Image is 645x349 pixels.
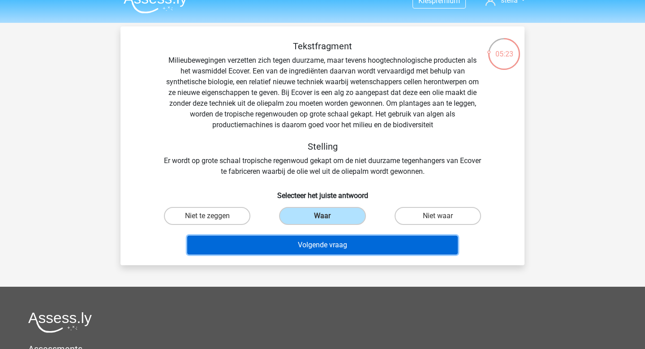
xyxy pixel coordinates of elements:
[135,41,510,177] div: Milieubewegingen verzetten zich tegen duurzame, maar tevens hoogtechnologische producten als het ...
[28,312,92,333] img: Assessly logo
[135,184,510,200] h6: Selecteer het juiste antwoord
[164,207,250,225] label: Niet te zeggen
[163,141,482,152] h5: Stelling
[487,37,521,60] div: 05:23
[163,41,482,52] h5: Tekstfragment
[395,207,481,225] label: Niet waar
[187,236,458,254] button: Volgende vraag
[279,207,365,225] label: Waar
